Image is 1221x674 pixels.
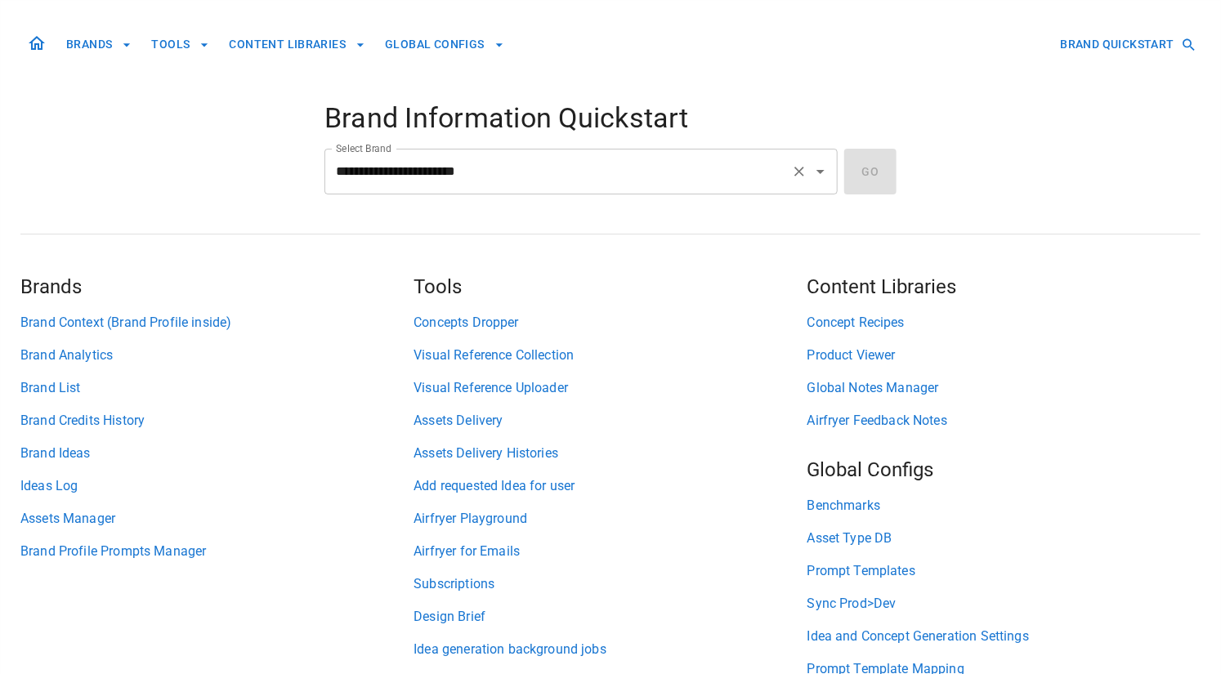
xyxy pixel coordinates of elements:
[414,542,807,561] a: Airfryer for Emails
[414,607,807,627] a: Design Brief
[809,160,832,183] button: Open
[20,378,414,398] a: Brand List
[807,529,1201,548] a: Asset Type DB
[414,509,807,529] a: Airfryer Playground
[20,476,414,496] a: Ideas Log
[414,411,807,431] a: Assets Delivery
[807,627,1201,646] a: Idea and Concept Generation Settings
[336,141,391,155] label: Select Brand
[807,561,1201,581] a: Prompt Templates
[20,313,414,333] a: Brand Context (Brand Profile inside)
[20,509,414,529] a: Assets Manager
[414,574,807,594] a: Subscriptions
[807,457,1201,483] h5: Global Configs
[20,411,414,431] a: Brand Credits History
[807,378,1201,398] a: Global Notes Manager
[807,346,1201,365] a: Product Viewer
[145,29,216,60] button: TOOLS
[20,444,414,463] a: Brand Ideas
[807,313,1201,333] a: Concept Recipes
[414,444,807,463] a: Assets Delivery Histories
[20,274,414,300] h5: Brands
[807,496,1201,516] a: Benchmarks
[414,274,807,300] h5: Tools
[414,346,807,365] a: Visual Reference Collection
[414,476,807,496] a: Add requested Idea for user
[414,640,807,659] a: Idea generation background jobs
[1054,29,1201,60] button: BRAND QUICKSTART
[324,101,897,136] h4: Brand Information Quickstart
[378,29,511,60] button: GLOBAL CONFIGS
[414,378,807,398] a: Visual Reference Uploader
[222,29,372,60] button: CONTENT LIBRARIES
[807,411,1201,431] a: Airfryer Feedback Notes
[807,594,1201,614] a: Sync Prod>Dev
[807,274,1201,300] h5: Content Libraries
[414,313,807,333] a: Concepts Dropper
[20,346,414,365] a: Brand Analytics
[788,160,811,183] button: Clear
[20,542,414,561] a: Brand Profile Prompts Manager
[60,29,138,60] button: BRANDS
